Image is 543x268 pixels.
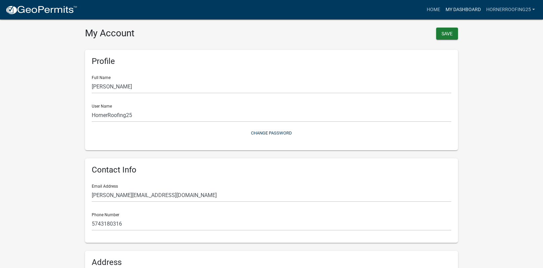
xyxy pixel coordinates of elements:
[92,258,451,267] h6: Address
[85,28,266,39] h3: My Account
[424,3,443,16] a: Home
[92,165,451,175] h6: Contact Info
[92,56,451,66] h6: Profile
[443,3,484,16] a: My Dashboard
[484,3,538,16] a: HornerRoofing25
[436,28,458,40] button: Save
[92,127,451,139] button: Change Password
